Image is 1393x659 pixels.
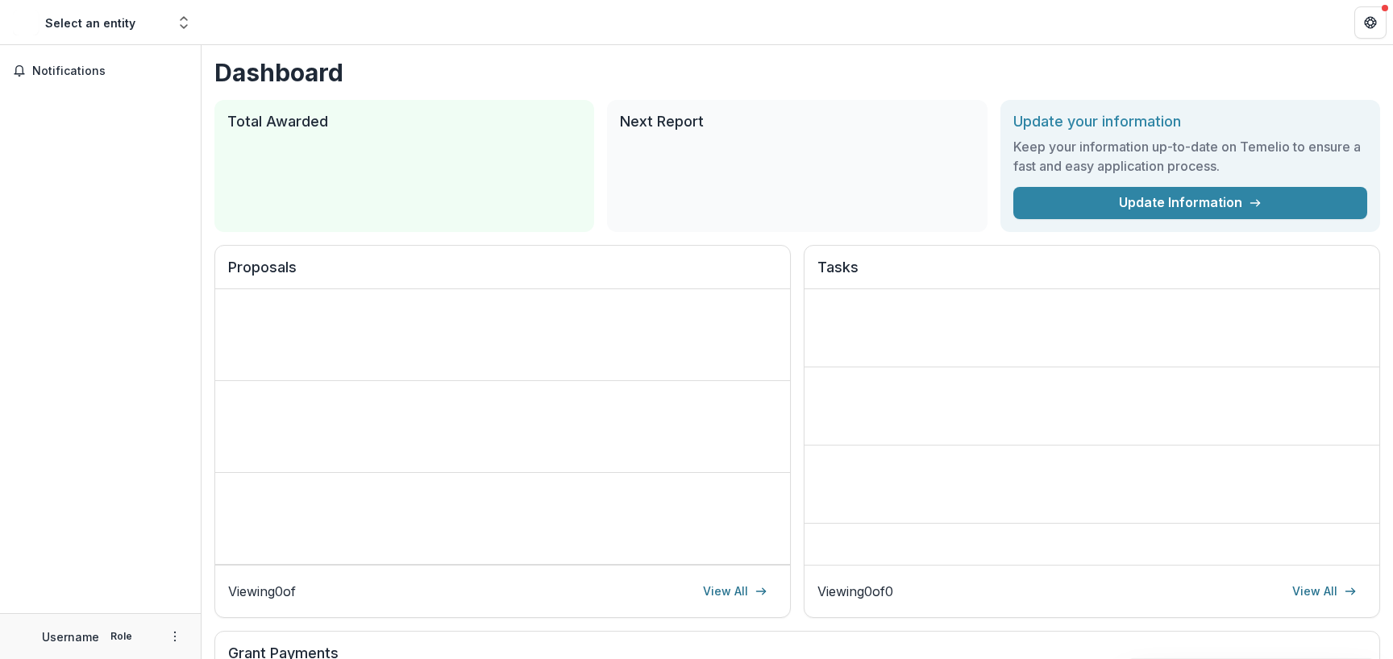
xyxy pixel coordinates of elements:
a: Update Information [1013,187,1367,219]
h2: Total Awarded [227,113,581,131]
button: Open entity switcher [173,6,195,39]
p: Viewing 0 of [228,582,296,601]
a: View All [1283,578,1366,604]
p: Viewing 0 of 0 [817,582,893,601]
span: Notifications [32,64,188,78]
button: Get Help [1354,6,1387,39]
h2: Update your information [1013,113,1367,131]
button: Notifications [6,58,194,84]
p: Role [106,629,137,644]
h2: Proposals [228,259,777,289]
p: Username [42,628,99,645]
h1: Dashboard [214,58,1380,87]
h3: Keep your information up-to-date on Temelio to ensure a fast and easy application process. [1013,137,1367,176]
a: View All [693,578,777,604]
button: More [165,627,185,646]
h2: Next Report [620,113,974,131]
h2: Tasks [817,259,1366,289]
div: Select an entity [45,15,135,31]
